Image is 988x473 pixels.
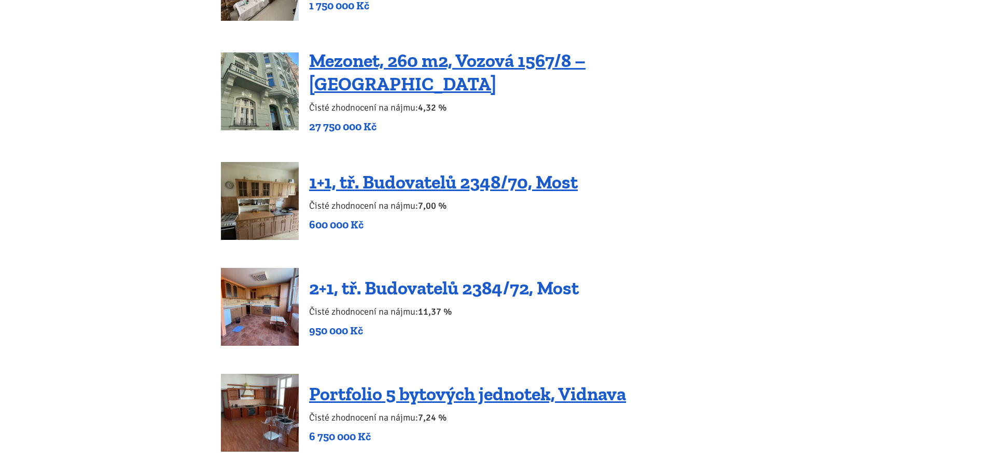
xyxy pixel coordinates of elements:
[309,410,626,425] p: Čisté zhodnocení na nájmu:
[418,102,447,113] b: 4,32 %
[418,306,452,317] b: 11,37 %
[309,218,578,232] p: 600 000 Kč
[309,277,579,299] a: 2+1, tř. Budovatelů 2384/72, Most
[309,429,626,444] p: 6 750 000 Kč
[309,49,586,95] a: Mezonet, 260 m2, Vozová 1567/8 – [GEOGRAPHIC_DATA]
[309,304,579,319] p: Čisté zhodnocení na nájmu:
[418,200,447,211] b: 7,00 %
[309,323,579,338] p: 950 000 Kč
[309,100,767,115] p: Čisté zhodnocení na nájmu:
[309,119,767,134] p: 27 750 000 Kč
[309,198,578,213] p: Čisté zhodnocení na nájmu:
[418,412,447,423] b: 7,24 %
[309,171,578,193] a: 1+1, tř. Budovatelů 2348/70, Most
[309,383,626,405] a: Portfolio 5 bytových jednotek, Vidnava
